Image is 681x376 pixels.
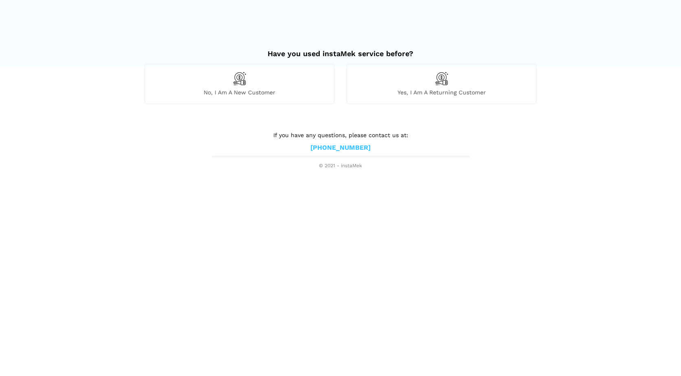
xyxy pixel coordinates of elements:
[145,89,334,96] span: No, I am a new customer
[310,144,371,152] a: [PHONE_NUMBER]
[212,163,469,169] span: © 2021 - instaMek
[145,41,536,58] h2: Have you used instaMek service before?
[347,89,536,96] span: Yes, I am a returning customer
[212,131,469,140] p: If you have any questions, please contact us at:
